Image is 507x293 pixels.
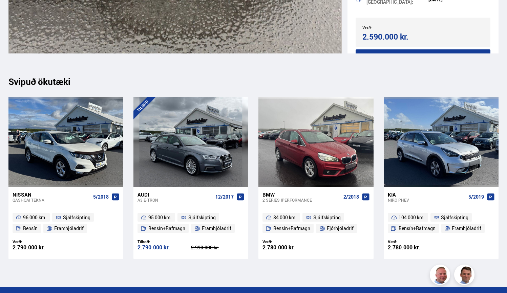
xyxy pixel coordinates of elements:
div: 2 series IPERFORMANCE [262,198,340,202]
span: 95 000 km. [148,213,172,222]
span: 2/2018 [343,194,359,200]
span: Framhjóladrif [202,224,231,232]
a: Nissan Qashqai TEKNA 5/2018 96 000 km. Sjálfskipting Bensín Framhjóladrif Verð: 2.790.000 kr. [8,187,123,260]
div: BMW [262,191,340,198]
a: Kia Niro PHEV 5/2019 104 000 km. Sjálfskipting Bensín+Rafmagn Framhjóladrif Verð: 2.780.000 kr. [384,187,499,260]
div: Audi [138,191,213,198]
div: Svipuð ökutæki [8,76,499,87]
div: Qashqai TEKNA [13,198,90,202]
span: Bensín [23,224,38,232]
div: 2.790.000 kr. [13,245,66,250]
div: Kia [388,191,466,198]
a: Audi A3 E-TRON 12/2017 95 000 km. Sjálfskipting Bensín+Rafmagn Framhjóladrif Tilboð: 2.790.000 kr... [133,187,248,260]
div: 2.780.000 kr. [262,245,316,250]
span: Sjálfskipting [63,213,90,222]
div: 2.590.000 kr. [362,32,421,41]
span: Bensín+Rafmagn [148,224,185,232]
span: 96 000 km. [23,213,46,222]
div: 2.790.000 kr. [138,245,191,250]
div: Niro PHEV [388,198,466,202]
div: Verð: [262,239,316,244]
button: Senda fyrirspurn [356,49,491,66]
span: Framhjóladrif [54,224,84,232]
span: 5/2018 [93,194,109,200]
span: Sjálfskipting [313,213,341,222]
div: 2.990.000 kr. [191,245,245,250]
span: 84 000 km. [273,213,297,222]
span: Bensín+Rafmagn [273,224,310,232]
div: Tilboð: [138,239,191,244]
div: A3 E-TRON [138,198,213,202]
div: 2.780.000 kr. [388,245,441,250]
iframe: LiveChat chat widget [409,201,504,290]
div: Verð: [13,239,66,244]
span: 12/2017 [215,194,234,200]
span: 5/2019 [468,194,484,200]
span: Bensín+Rafmagn [399,224,436,232]
span: 104 000 km. [399,213,425,222]
div: Nissan [13,191,90,198]
div: Verð: [362,25,423,30]
a: BMW 2 series IPERFORMANCE 2/2018 84 000 km. Sjálfskipting Bensín+Rafmagn Fjórhjóladrif Verð: 2.78... [258,187,373,260]
span: Fjórhjóladrif [327,224,354,232]
span: Sjálfskipting [188,213,216,222]
div: Verð: [388,239,441,244]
